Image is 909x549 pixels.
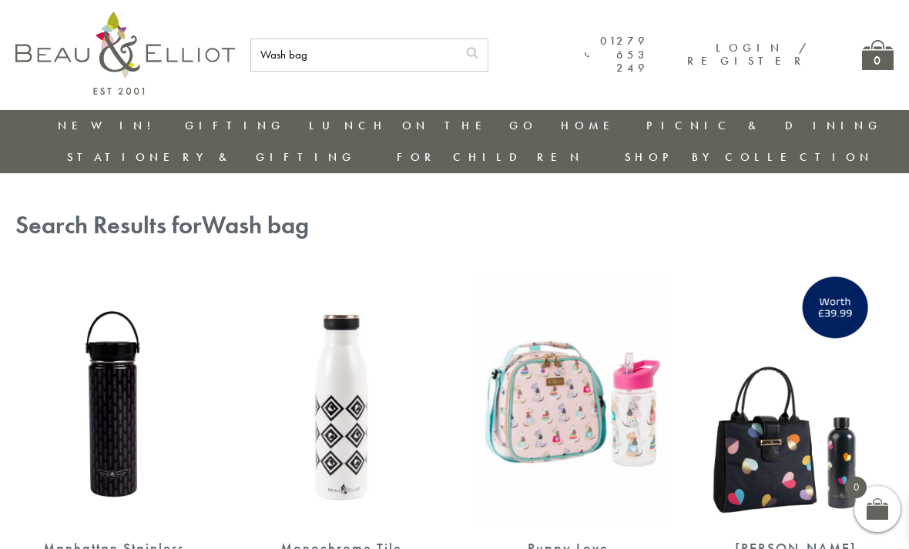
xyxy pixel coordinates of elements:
a: Lunch On The Go [309,118,537,133]
img: Childrens Puppy Love Lunch Bag & matching Drinks Bottle [470,272,666,525]
a: For Children [397,149,584,165]
a: 0 [862,40,894,70]
span: Wash bag [202,209,309,241]
a: 01279 653 249 [585,35,649,75]
a: New in! [58,118,161,133]
a: Shop by collection [625,149,874,165]
span: 0 [845,477,867,498]
a: Gifting [185,118,285,133]
img: Emily Heart Insulated Lunch Bag and Water Bottle [697,272,894,525]
img: logo [15,12,235,95]
a: Login / Register [687,40,808,69]
h1: Search Results for [15,212,894,240]
input: SEARCH [251,39,457,71]
a: Stationery & Gifting [67,149,356,165]
a: Picnic & Dining [646,118,882,133]
a: Home [561,118,622,133]
img: Manhattan Stainless Steel Insulated Water Bottle 650ml [15,272,212,525]
img: Monochrome Tile Insulated Water Bottle [243,272,439,525]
